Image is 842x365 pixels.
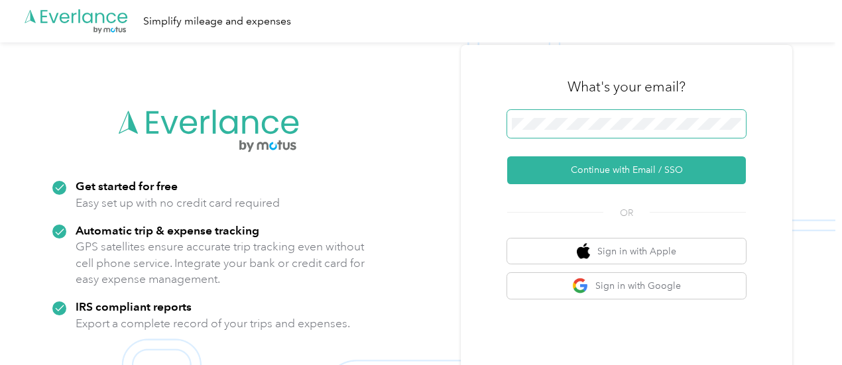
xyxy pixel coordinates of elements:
button: Continue with Email / SSO [507,156,746,184]
div: Simplify mileage and expenses [143,13,291,30]
img: apple logo [577,243,590,260]
button: google logoSign in with Google [507,273,746,299]
p: GPS satellites ensure accurate trip tracking even without cell phone service. Integrate your bank... [76,238,365,287]
strong: Automatic trip & expense tracking [76,223,259,237]
h3: What's your email? [568,78,686,96]
p: Export a complete record of your trips and expenses. [76,315,350,332]
button: apple logoSign in with Apple [507,238,746,264]
strong: IRS compliant reports [76,299,192,313]
span: OR [603,206,650,220]
p: Easy set up with no credit card required [76,195,280,211]
img: google logo [572,278,589,294]
strong: Get started for free [76,179,178,193]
